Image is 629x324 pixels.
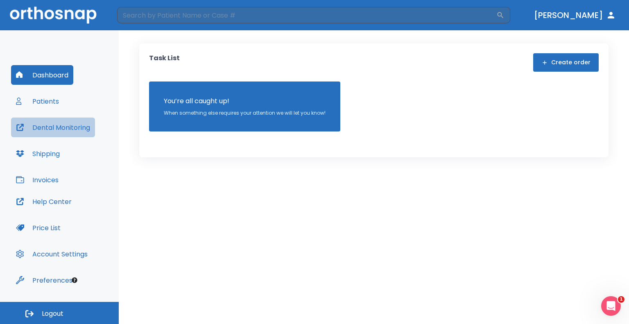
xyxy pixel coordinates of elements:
iframe: Intercom live chat [601,296,621,316]
button: Patients [11,91,64,111]
span: Logout [42,309,63,318]
button: Dental Monitoring [11,118,95,137]
p: Task List [149,53,180,72]
button: Price List [11,218,66,238]
button: Dashboard [11,65,73,85]
button: Help Center [11,192,77,211]
button: Account Settings [11,244,93,264]
p: You’re all caught up! [164,96,326,106]
input: Search by Patient Name or Case # [117,7,496,23]
button: Create order [533,53,599,72]
div: Tooltip anchor [71,276,78,284]
button: Invoices [11,170,63,190]
img: Orthosnap [10,7,97,23]
span: 1 [618,296,624,303]
button: Preferences [11,270,77,290]
p: When something else requires your attention we will let you know! [164,109,326,117]
button: Shipping [11,144,65,163]
button: [PERSON_NAME] [531,8,619,23]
